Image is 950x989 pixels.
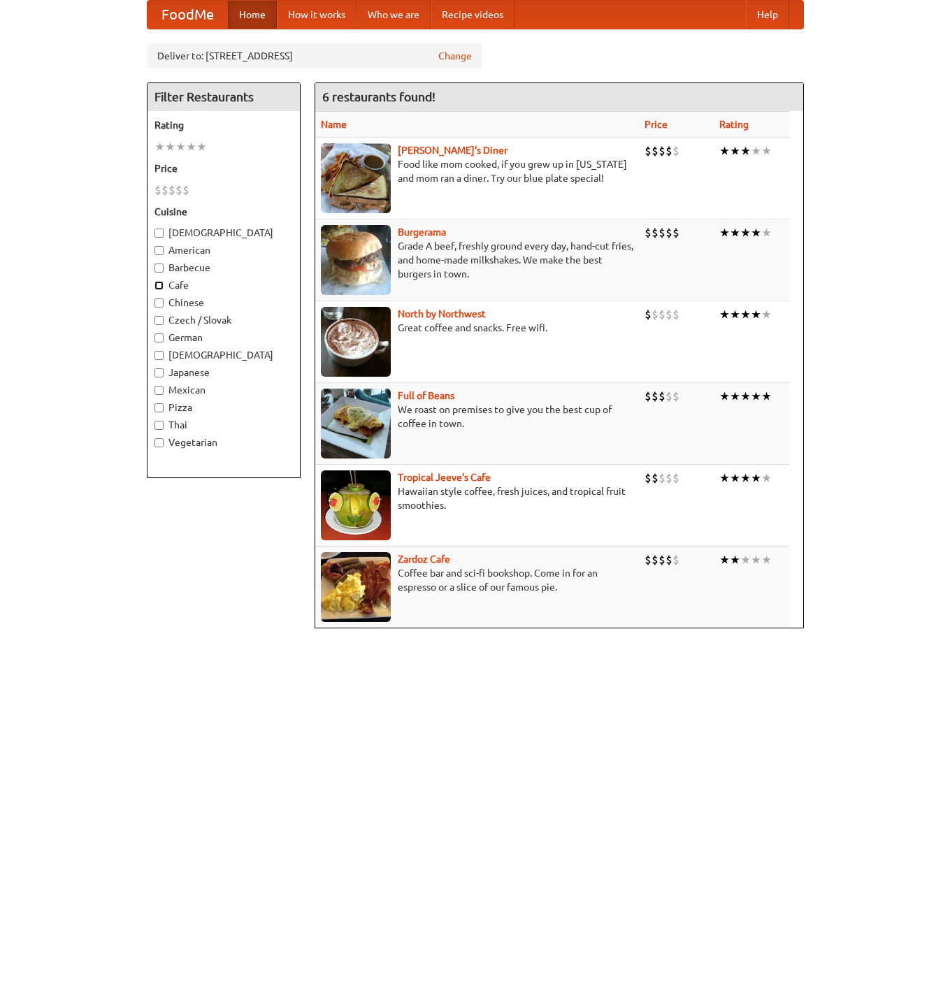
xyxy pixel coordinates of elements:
[154,205,293,219] h5: Cuisine
[658,470,665,486] li: $
[154,435,293,449] label: Vegetarian
[154,403,164,412] input: Pizza
[321,157,633,185] p: Food like mom cooked, if you grew up in [US_STATE] and mom ran a diner. Try our blue plate special!
[672,389,679,404] li: $
[652,143,658,159] li: $
[751,143,761,159] li: ★
[147,1,228,29] a: FoodMe
[719,307,730,322] li: ★
[398,554,450,565] a: Zardoz Cafe
[321,239,633,281] p: Grade A beef, freshly ground every day, hand-cut fries, and home-made milkshakes. We make the bes...
[182,182,189,198] li: $
[321,307,391,377] img: north.jpg
[740,307,751,322] li: ★
[730,225,740,240] li: ★
[665,389,672,404] li: $
[154,386,164,395] input: Mexican
[398,390,454,401] a: Full of Beans
[645,389,652,404] li: $
[154,182,161,198] li: $
[652,470,658,486] li: $
[398,308,486,319] b: North by Northwest
[147,83,300,111] h4: Filter Restaurants
[672,552,679,568] li: $
[154,229,164,238] input: [DEMOGRAPHIC_DATA]
[154,281,164,290] input: Cafe
[147,43,482,68] div: Deliver to: [STREET_ADDRESS]
[751,470,761,486] li: ★
[751,389,761,404] li: ★
[154,261,293,275] label: Barbecue
[154,366,293,380] label: Japanese
[154,348,293,362] label: [DEMOGRAPHIC_DATA]
[438,49,472,63] a: Change
[751,552,761,568] li: ★
[740,552,751,568] li: ★
[665,470,672,486] li: $
[321,225,391,295] img: burgerama.jpg
[161,182,168,198] li: $
[652,307,658,322] li: $
[740,389,751,404] li: ★
[740,143,751,159] li: ★
[154,298,164,308] input: Chinese
[154,118,293,132] h5: Rating
[672,307,679,322] li: $
[398,472,491,483] a: Tropical Jeeve's Cafe
[652,225,658,240] li: $
[168,182,175,198] li: $
[761,552,772,568] li: ★
[672,470,679,486] li: $
[761,307,772,322] li: ★
[154,400,293,414] label: Pizza
[154,331,293,345] label: German
[665,225,672,240] li: $
[321,143,391,213] img: sallys.jpg
[154,438,164,447] input: Vegetarian
[398,226,446,238] a: Burgerama
[357,1,431,29] a: Who we are
[658,389,665,404] li: $
[730,552,740,568] li: ★
[645,552,652,568] li: $
[277,1,357,29] a: How it works
[321,484,633,512] p: Hawaiian style coffee, fresh juices, and tropical fruit smoothies.
[165,139,175,154] li: ★
[658,552,665,568] li: $
[665,307,672,322] li: $
[740,225,751,240] li: ★
[186,139,196,154] li: ★
[154,333,164,342] input: German
[154,418,293,432] label: Thai
[719,470,730,486] li: ★
[321,552,391,622] img: zardoz.jpg
[321,389,391,459] img: beans.jpg
[652,552,658,568] li: $
[154,313,293,327] label: Czech / Slovak
[730,307,740,322] li: ★
[751,225,761,240] li: ★
[154,316,164,325] input: Czech / Slovak
[154,243,293,257] label: American
[665,552,672,568] li: $
[321,119,347,130] a: Name
[719,119,749,130] a: Rating
[196,139,207,154] li: ★
[154,264,164,273] input: Barbecue
[665,143,672,159] li: $
[398,145,508,156] a: [PERSON_NAME]'s Diner
[719,552,730,568] li: ★
[321,566,633,594] p: Coffee bar and sci-fi bookshop. Come in for an espresso or a slice of our famous pie.
[658,143,665,159] li: $
[154,383,293,397] label: Mexican
[228,1,277,29] a: Home
[761,470,772,486] li: ★
[672,143,679,159] li: $
[154,161,293,175] h5: Price
[175,182,182,198] li: $
[154,421,164,430] input: Thai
